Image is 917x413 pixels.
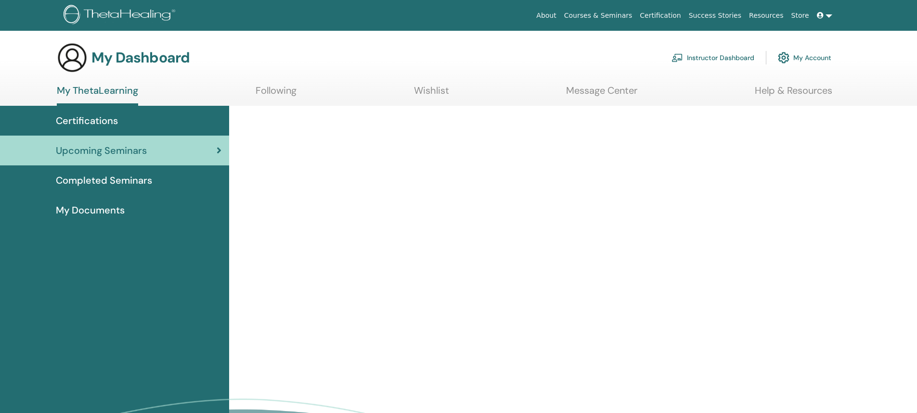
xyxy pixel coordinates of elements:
h3: My Dashboard [91,49,190,66]
a: Instructor Dashboard [672,47,754,68]
a: Message Center [566,85,637,103]
span: Certifications [56,113,118,128]
span: Upcoming Seminars [56,143,147,158]
a: Following [256,85,297,103]
img: generic-user-icon.jpg [57,42,88,73]
a: Wishlist [414,85,449,103]
a: Certification [636,7,685,25]
a: My ThetaLearning [57,85,138,106]
img: logo.png [64,5,179,26]
a: My Account [778,47,831,68]
a: Help & Resources [755,85,832,103]
span: Completed Seminars [56,173,152,188]
a: Success Stories [685,7,745,25]
a: Courses & Seminars [560,7,636,25]
img: chalkboard-teacher.svg [672,53,683,62]
img: cog.svg [778,50,789,66]
a: Resources [745,7,788,25]
a: About [532,7,560,25]
a: Store [788,7,813,25]
span: My Documents [56,203,125,217]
